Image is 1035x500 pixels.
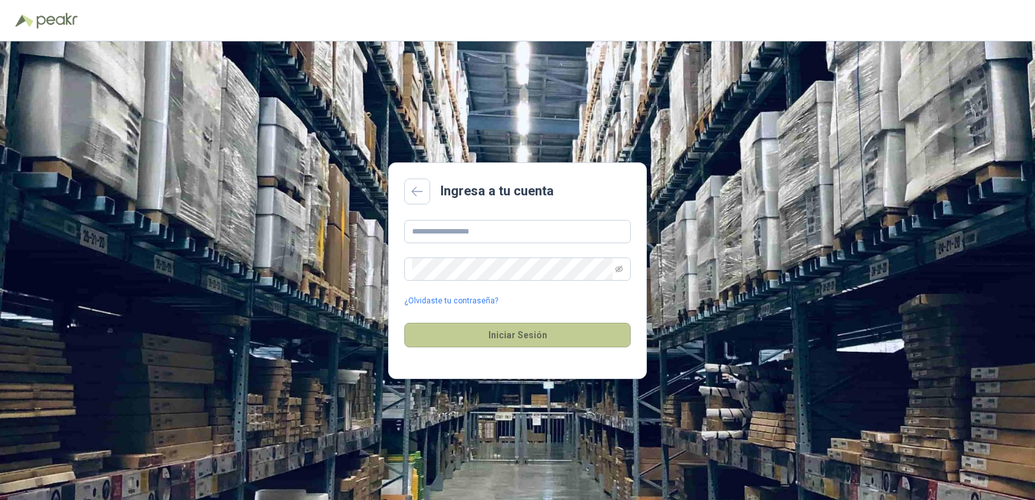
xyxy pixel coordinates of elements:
[36,13,78,28] img: Peakr
[16,14,34,27] img: Logo
[615,265,623,273] span: eye-invisible
[404,323,631,347] button: Iniciar Sesión
[404,295,498,307] a: ¿Olvidaste tu contraseña?
[441,181,554,201] h2: Ingresa a tu cuenta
